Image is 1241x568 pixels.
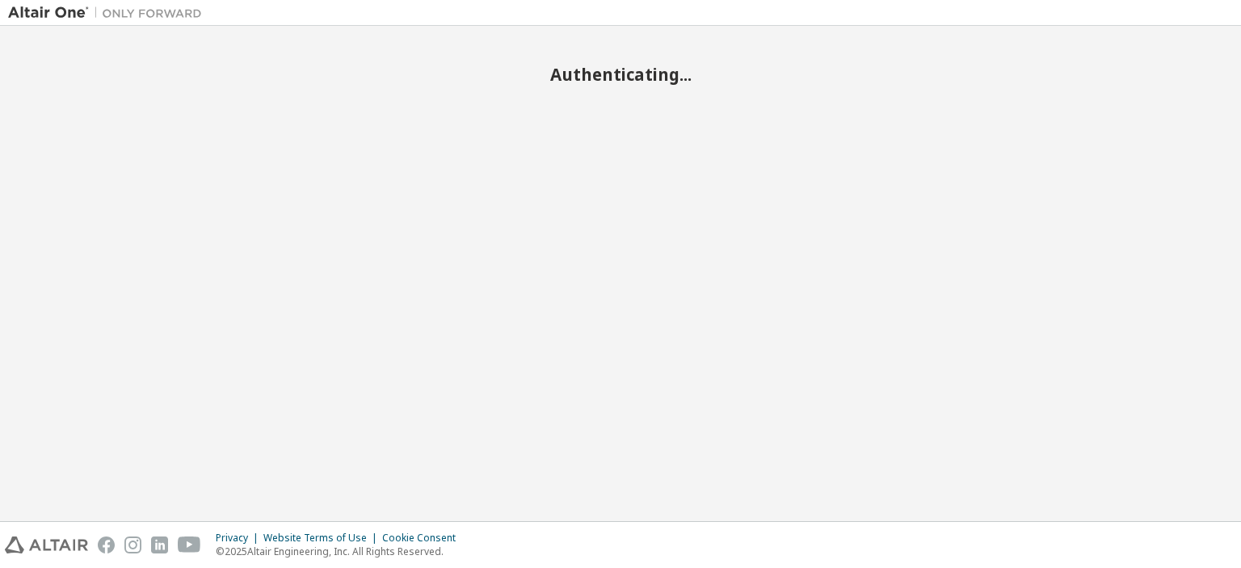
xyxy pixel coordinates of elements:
[8,5,210,21] img: Altair One
[382,532,465,545] div: Cookie Consent
[178,536,201,553] img: youtube.svg
[5,536,88,553] img: altair_logo.svg
[216,532,263,545] div: Privacy
[263,532,382,545] div: Website Terms of Use
[124,536,141,553] img: instagram.svg
[151,536,168,553] img: linkedin.svg
[8,64,1233,85] h2: Authenticating...
[98,536,115,553] img: facebook.svg
[216,545,465,558] p: © 2025 Altair Engineering, Inc. All Rights Reserved.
